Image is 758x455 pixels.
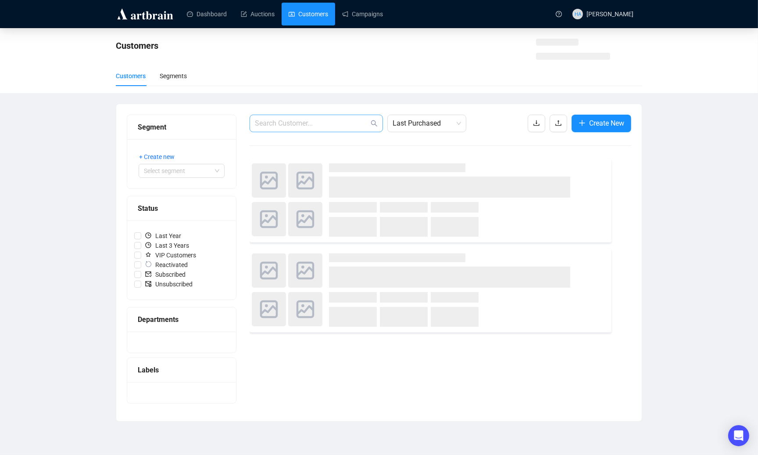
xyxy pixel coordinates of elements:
[255,118,369,129] input: Search Customer...
[572,115,631,132] button: Create New
[586,11,633,18] span: [PERSON_NAME]
[141,270,189,279] span: Subscribed
[138,203,225,214] div: Status
[252,253,286,288] img: photo.svg
[116,40,158,51] span: Customers
[252,292,286,326] img: photo.svg
[288,163,322,198] img: photo.svg
[138,122,225,133] div: Segment
[187,3,227,25] a: Dashboard
[138,314,225,325] div: Departments
[342,3,383,25] a: Campaigns
[141,231,185,241] span: Last Year
[241,3,275,25] a: Auctions
[289,3,328,25] a: Customers
[728,425,749,446] div: Open Intercom Messenger
[371,120,378,127] span: search
[252,163,286,198] img: photo.svg
[393,115,461,132] span: Last Purchased
[141,241,193,250] span: Last 3 Years
[116,7,175,21] img: logo
[288,253,322,288] img: photo.svg
[555,119,562,126] span: upload
[141,250,200,260] span: VIP Customers
[160,71,187,81] div: Segments
[288,202,322,236] img: photo.svg
[556,11,562,17] span: question-circle
[579,119,586,126] span: plus
[589,118,624,129] span: Create New
[252,202,286,236] img: photo.svg
[116,71,146,81] div: Customers
[141,260,191,270] span: Reactivated
[139,150,182,164] button: + Create new
[533,119,540,126] span: download
[574,10,581,18] span: HA
[139,152,175,162] span: + Create new
[141,279,196,289] span: Unsubscribed
[288,292,322,326] img: photo.svg
[138,365,225,376] div: Labels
